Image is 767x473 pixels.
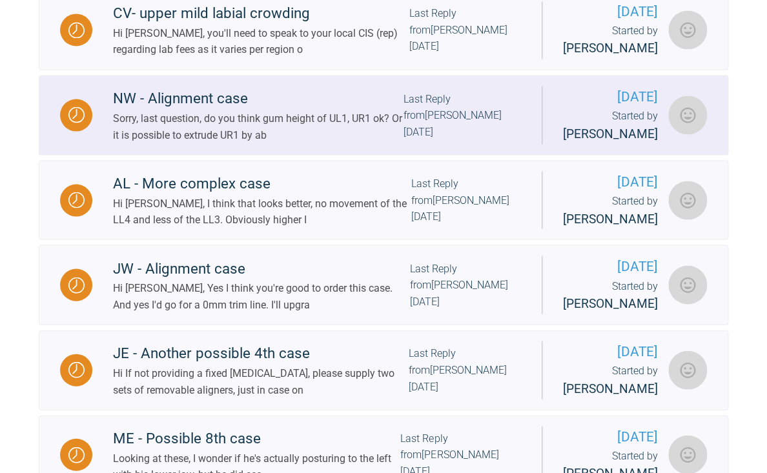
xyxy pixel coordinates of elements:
[668,350,707,389] img: Cathryn Sherlock
[563,381,658,396] span: [PERSON_NAME]
[39,245,728,325] a: WaitingJW - Alignment caseHi [PERSON_NAME], Yes I think you're good to order this case. And yes I...
[68,22,85,38] img: Waiting
[563,41,658,55] span: [PERSON_NAME]
[39,160,728,240] a: WaitingAL - More complex caseHi [PERSON_NAME], I think that looks better, no movement of the LL4 ...
[563,277,658,314] div: Started by
[563,256,658,277] span: [DATE]
[563,362,658,398] div: Started by
[668,96,707,134] img: Cathryn Sherlock
[409,260,521,310] div: Last Reply from [PERSON_NAME] [DATE]
[113,279,409,312] div: Hi [PERSON_NAME], Yes I think you're good to order this case. And yes I'd go for a 0mm trim line....
[563,192,658,228] div: Started by
[411,175,521,225] div: Last Reply from [PERSON_NAME] [DATE]
[668,265,707,304] img: Cathryn Sherlock
[113,365,409,398] div: Hi If not providing a fixed [MEDICAL_DATA], please supply two sets of removable aligners, just in...
[668,10,707,49] img: Hannah Law
[563,341,658,362] span: [DATE]
[113,86,404,110] div: NW - Alignment case
[39,330,728,410] a: WaitingJE - Another possible 4th caseHi If not providing a fixed [MEDICAL_DATA], please supply tw...
[113,110,404,143] div: Sorry, last question, do you think gum height of UL1, UR1 ok? Or it is possible to extrude UR1 by ab
[113,172,411,195] div: AL - More complex case
[113,257,409,280] div: JW - Alignment case
[409,345,521,394] div: Last Reply from [PERSON_NAME] [DATE]
[68,447,85,463] img: Waiting
[563,171,658,192] span: [DATE]
[563,426,658,447] span: [DATE]
[563,23,658,59] div: Started by
[409,5,521,55] div: Last Reply from [PERSON_NAME] [DATE]
[113,195,411,228] div: Hi [PERSON_NAME], I think that looks better, no movement of the LL4 and less of the LL3. Obviousl...
[563,86,658,107] span: [DATE]
[68,106,85,123] img: Waiting
[563,296,658,310] span: [PERSON_NAME]
[113,2,409,25] div: CV- upper mild labial crowding
[113,427,400,450] div: ME - Possible 8th case
[68,192,85,208] img: Waiting
[563,211,658,226] span: [PERSON_NAME]
[113,25,409,58] div: Hi [PERSON_NAME], you'll need to speak to your local CIS (rep) regarding lab fees as it varies pe...
[668,181,707,219] img: Cathryn Sherlock
[563,107,658,143] div: Started by
[113,341,409,365] div: JE - Another possible 4th case
[39,75,728,155] a: WaitingNW - Alignment caseSorry, last question, do you think gum height of UL1, UR1 ok? Or it is ...
[563,1,658,23] span: [DATE]
[404,90,521,140] div: Last Reply from [PERSON_NAME] [DATE]
[68,277,85,293] img: Waiting
[563,126,658,141] span: [PERSON_NAME]
[68,361,85,377] img: Waiting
